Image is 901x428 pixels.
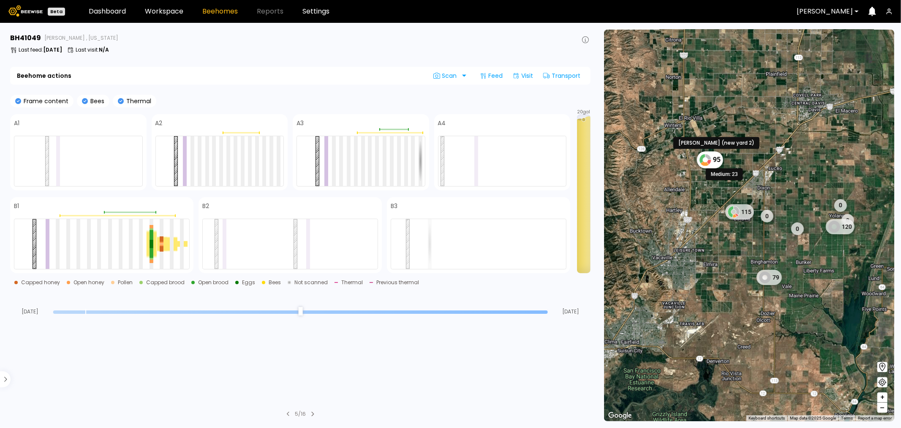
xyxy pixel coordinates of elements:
span: Scan [433,72,460,79]
a: Dashboard [89,8,126,15]
span: [PERSON_NAME] , [US_STATE] [44,36,118,41]
div: Eggs [242,280,255,285]
b: N/A [99,46,109,53]
div: Capped brood [146,280,185,285]
div: 0 [761,210,773,222]
h4: A1 [14,120,19,126]
span: [DATE] [551,309,591,314]
button: + [877,392,887,403]
div: Capped honey [21,280,60,285]
p: Last visit : [76,47,109,52]
div: 115 [725,204,754,219]
a: Workspace [145,8,183,15]
div: 0 [834,199,847,212]
h4: A2 [155,120,163,126]
a: Terms [841,416,853,420]
img: Google [606,410,634,421]
div: Thermal [341,280,363,285]
div: 95 [697,151,723,168]
b: Beehome actions [17,73,71,79]
p: Frame content [21,98,68,104]
img: Beewise logo [8,5,43,16]
p: Bees [88,98,104,104]
p: Last feed : [19,47,62,52]
div: 5 / 16 [295,410,306,418]
div: Transport [540,69,584,82]
div: Open brood [198,280,229,285]
a: Open this area in Google Maps (opens a new window) [606,410,634,421]
div: Not scanned [294,280,328,285]
a: Report a map error [858,416,892,420]
p: Thermal [124,98,151,104]
span: [DATE] [10,309,50,314]
div: Feed [476,69,506,82]
div: Previous thermal [376,280,419,285]
a: Settings [302,8,329,15]
button: – [877,403,887,413]
span: – [880,403,885,413]
div: Open honey [73,280,104,285]
span: Reports [257,8,283,15]
h4: A3 [297,120,304,126]
div: Beta [48,8,65,16]
h4: A4 [438,120,446,126]
button: Keyboard shortcuts [749,415,785,421]
div: 79 [756,270,781,285]
div: [PERSON_NAME] (new yard 2) [673,137,759,149]
b: [DATE] [43,46,62,53]
div: 0 [791,222,803,235]
span: + [880,392,885,403]
h4: B1 [14,203,19,209]
div: Bees [269,280,281,285]
a: Beehomes [202,8,238,15]
span: Map data ©2025 Google [790,416,836,420]
div: Pollen [118,280,133,285]
div: Visit [509,69,536,82]
h4: B3 [391,203,397,209]
h3: BH 41049 [10,35,41,41]
h4: B2 [202,203,209,209]
div: 120 [826,219,855,234]
div: 0 [841,214,854,227]
span: 20 gal [577,110,591,114]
